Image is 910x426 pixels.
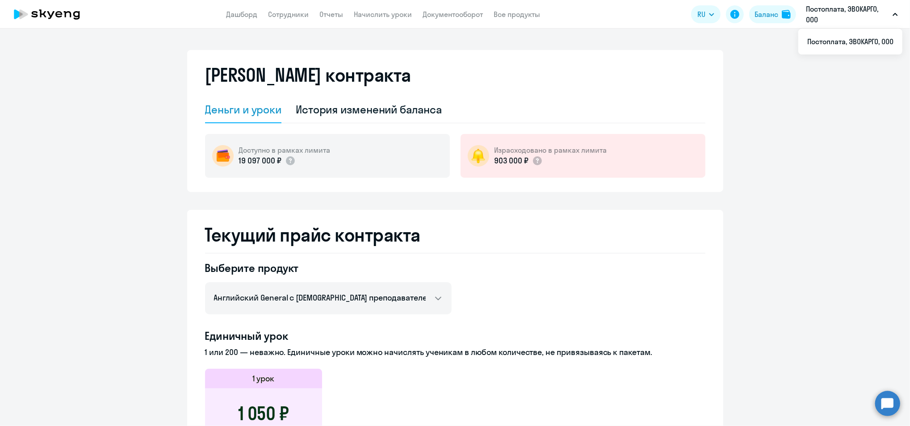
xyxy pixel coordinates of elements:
img: bell-circle.png [468,145,489,167]
div: Баланс [755,9,778,20]
p: Постоплата, ЭВОКАРГО, ООО [806,4,889,25]
h5: 1 урок [252,373,275,384]
div: История изменений баланса [296,102,442,117]
a: Отчеты [320,10,344,19]
h2: Текущий прайс контракта [205,224,705,246]
img: balance [782,10,791,19]
p: 1 или 200 — неважно. Единичные уроки можно начислять ученикам в любом количестве, не привязываясь... [205,347,705,358]
a: Документооборот [423,10,483,19]
button: Балансbalance [749,5,796,23]
a: Начислить уроки [354,10,412,19]
ul: RU [798,29,902,54]
div: Деньги и уроки [205,102,282,117]
span: RU [697,9,705,20]
h3: 1 050 ₽ [238,403,289,424]
button: RU [691,5,721,23]
a: Сотрудники [268,10,309,19]
p: 19 097 000 ₽ [239,155,281,167]
img: wallet-circle.png [212,145,234,167]
h5: Доступно в рамках лимита [239,145,331,155]
p: 903 000 ₽ [495,155,529,167]
h4: Единичный урок [205,329,705,343]
a: Дашборд [226,10,258,19]
h4: Выберите продукт [205,261,452,275]
h5: Израсходовано в рамках лимита [495,145,607,155]
a: Все продукты [494,10,541,19]
h2: [PERSON_NAME] контракта [205,64,411,86]
button: Постоплата, ЭВОКАРГО, ООО [801,4,902,25]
